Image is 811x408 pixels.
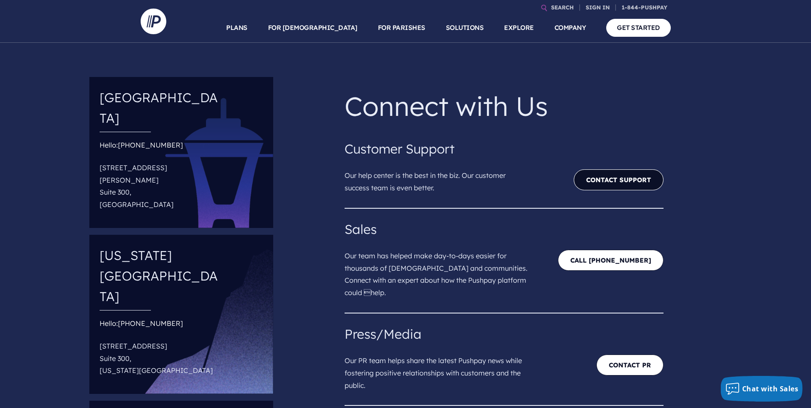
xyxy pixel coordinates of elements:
p: Our PR team helps share the latest Pushpay news while fostering positive relationships with custo... [345,344,536,395]
h4: [US_STATE][GEOGRAPHIC_DATA] [100,242,222,310]
div: Hello: [100,139,222,214]
p: Connect with Us [345,84,664,128]
a: [PHONE_NUMBER] [118,141,183,149]
a: GET STARTED [606,19,671,36]
a: COMPANY [554,13,586,43]
span: Chat with Sales [742,384,799,393]
a: Contact Support [574,169,664,190]
a: EXPLORE [504,13,534,43]
a: FOR [DEMOGRAPHIC_DATA] [268,13,357,43]
a: FOR PARISHES [378,13,425,43]
a: CALL [PHONE_NUMBER] [558,250,664,271]
h4: [GEOGRAPHIC_DATA] [100,84,222,132]
h4: Press/Media [345,324,664,344]
a: Contact PR [596,355,664,375]
h4: Customer Support [345,139,664,159]
a: PLANS [226,13,248,43]
a: [PHONE_NUMBER] [118,319,183,328]
a: SOLUTIONS [446,13,484,43]
button: Chat with Sales [721,376,803,402]
p: [STREET_ADDRESS] Suite 300, [US_STATE][GEOGRAPHIC_DATA] [100,337,222,380]
p: Our team has helped make day-to-days easier for thousands of [DEMOGRAPHIC_DATA] and communities. ... [345,239,536,302]
h4: Sales [345,219,664,239]
div: Hello: [100,317,222,380]
p: [STREET_ADDRESS][PERSON_NAME] Suite 300, [GEOGRAPHIC_DATA] [100,158,222,214]
p: Our help center is the best in the biz. Our customer success team is even better. [345,159,536,198]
